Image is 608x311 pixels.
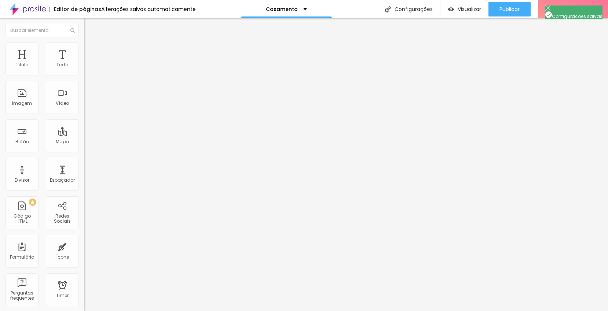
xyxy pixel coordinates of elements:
span: Visualizar [458,6,481,12]
div: Editor de páginas [50,7,101,12]
button: Publicar [488,2,531,16]
div: Mapa [56,139,69,144]
div: Perguntas frequentes [7,290,36,301]
button: Visualizar [440,2,488,16]
div: Espaçador [50,178,75,183]
span: Configurações salvas [545,13,602,19]
div: Texto [56,62,68,67]
iframe: Editor [84,18,608,311]
img: Icone [545,11,552,18]
div: Timer [56,293,69,298]
div: Botão [15,139,29,144]
div: Ícone [56,255,69,260]
img: view-1.svg [448,6,454,12]
input: Buscar elemento [6,24,79,37]
div: Divisor [15,178,29,183]
div: Redes Sociais [48,214,77,224]
div: Alterações salvas automaticamente [101,7,196,12]
div: Título [16,62,28,67]
img: Icone [385,6,391,12]
div: Código HTML [7,214,36,224]
p: Casamento [266,7,298,12]
div: Imagem [12,101,32,106]
div: Vídeo [56,101,69,106]
img: Icone [70,28,75,33]
img: Icone [545,5,550,11]
span: Publicar [499,6,520,12]
div: Formulário [10,255,34,260]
